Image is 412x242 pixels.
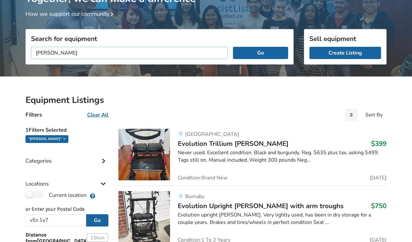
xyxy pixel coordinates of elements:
[233,47,288,59] button: Go
[118,129,387,186] a: mobility-evolution trillium walker [GEOGRAPHIC_DATA]Evolution Trillium [PERSON_NAME]$399Never use...
[31,47,228,59] input: I am looking for...
[86,214,108,227] button: Go
[178,139,288,148] span: Evolution Trillium [PERSON_NAME]
[309,47,381,59] a: Create Listing
[25,214,86,227] input: Post Code
[25,10,116,18] a: How we support our community
[25,167,108,190] div: Locations
[118,129,170,180] img: mobility-evolution trillium walker
[178,175,227,180] span: Condition: Brand New
[25,135,68,143] div: "[PERSON_NAME]"
[25,206,108,213] p: or Enter your Postal Code
[371,202,387,210] h3: $750
[25,95,387,106] h2: Equipment Listings
[25,191,86,199] label: Current location
[370,175,387,180] span: [DATE]
[309,35,381,43] h3: Sell equipment
[185,131,239,138] span: [GEOGRAPHIC_DATA]
[178,211,387,226] div: Evolution upright [PERSON_NAME]. Very lightly used, has been in dry storage for a couple years. B...
[87,111,108,118] u: Clear All
[185,193,205,200] span: Burnaby
[178,201,344,210] span: Evolution Upright [PERSON_NAME] with arm troughs
[25,145,108,167] div: Categories
[87,233,108,242] div: 10 km
[25,111,42,118] h4: Filters
[31,35,288,43] h3: Search for equipment
[371,139,387,148] h3: $399
[365,112,383,117] div: Sort By
[25,124,108,135] h5: 1 Filters Selected
[178,149,387,164] div: Never used. Excellent condition. Black and burgundy. Reg. $635 plus tax, asking $499. Tags still ...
